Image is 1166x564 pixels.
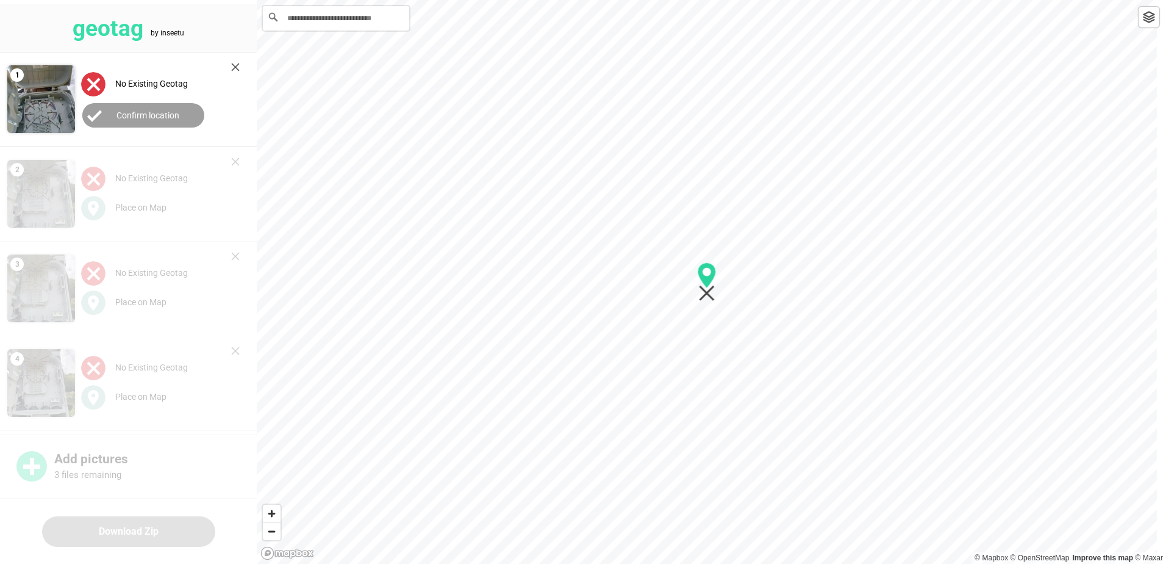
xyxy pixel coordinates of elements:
[698,262,717,302] div: Map marker
[975,554,1008,562] a: Mapbox
[263,523,281,540] span: Zoom out
[7,65,75,133] img: Z
[263,522,281,540] button: Zoom out
[73,15,143,42] tspan: geotag
[1135,554,1163,562] a: Maxar
[1143,11,1155,23] img: toggleLayer
[82,103,204,128] button: Confirm location
[115,79,188,89] label: No Existing Geotag
[231,63,240,71] img: cross
[116,110,179,120] label: Confirm location
[263,6,409,31] input: Procurar
[263,505,281,522] button: Zoom in
[1073,554,1133,562] a: Map feedback
[151,29,184,37] tspan: by inseetu
[10,68,24,82] span: 1
[260,546,314,560] a: Mapbox logo
[1010,554,1070,562] a: OpenStreetMap
[81,72,106,96] img: uploadImagesAlt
